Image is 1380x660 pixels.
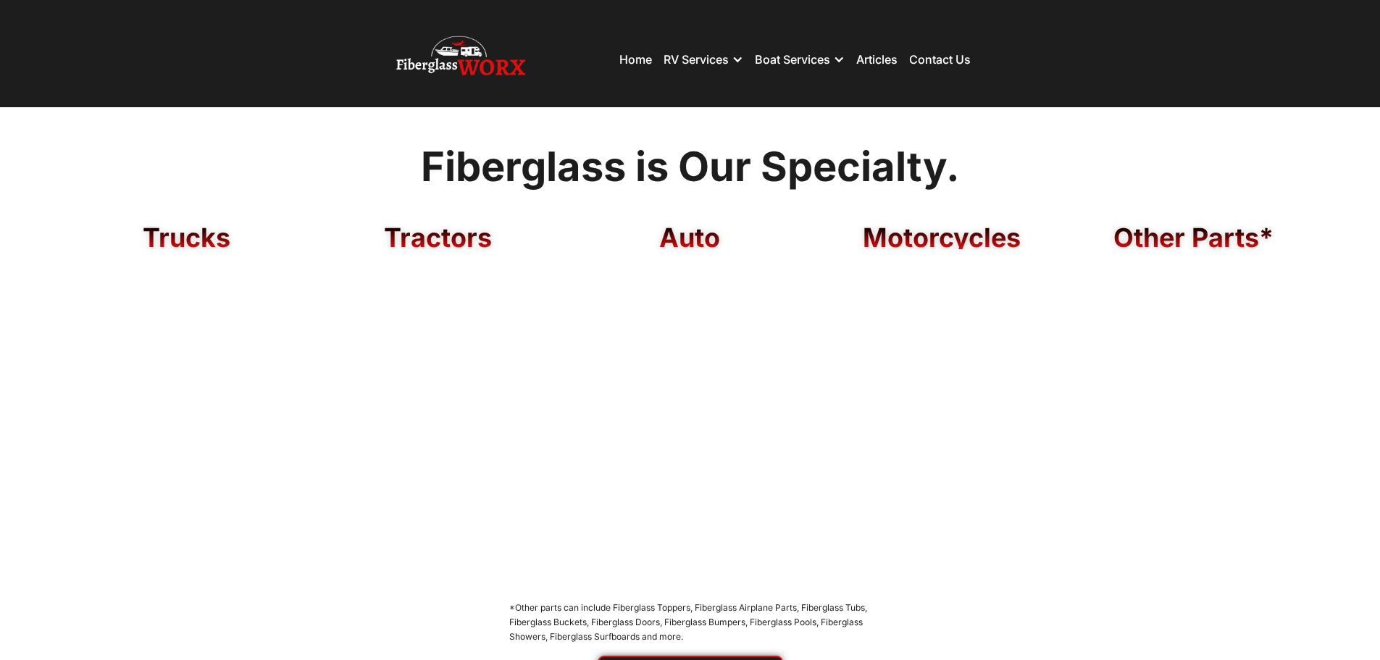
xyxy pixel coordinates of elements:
[855,226,1029,249] div: Motorcycles
[421,142,960,191] div: Fiberglass is Our Specialty.
[856,52,898,67] a: Articles
[603,226,777,249] div: Auto
[351,226,525,249] div: Tractors
[509,601,871,644] div: *Other parts can include Fiberglass Toppers, Fiberglass Airplane Parts, Fiberglass Tubs, Fibergla...
[99,226,274,249] div: Trucks
[619,52,652,67] a: Home
[664,52,729,67] div: RV Services
[1106,226,1281,249] div: Other Parts*
[909,52,971,67] a: Contact Us
[755,52,830,67] div: Boat Services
